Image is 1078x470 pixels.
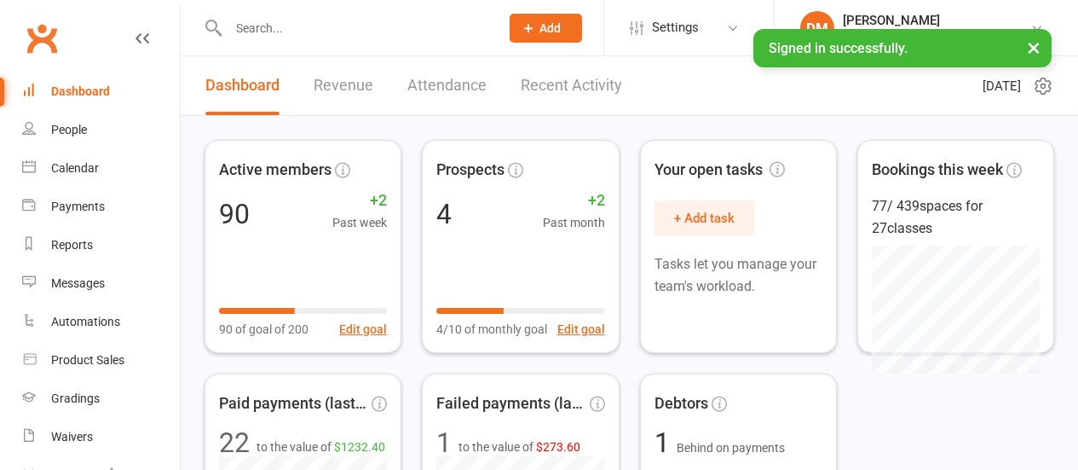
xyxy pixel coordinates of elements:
p: Tasks let you manage your team's workload. [654,253,822,297]
div: 22 [219,429,250,456]
span: $1232.40 [334,440,385,454]
button: Edit goal [339,320,387,339]
button: + Add task [654,200,754,236]
span: Prospects [436,158,504,183]
span: 4/10 of monthly goal [436,320,547,339]
a: Attendance [407,56,487,115]
div: Messages [51,276,105,290]
div: [PERSON_NAME] [843,13,1030,28]
div: People [51,123,87,136]
div: Automations [51,315,120,328]
div: Reports [51,238,93,252]
div: 90 [219,200,250,228]
div: Product Sales [51,353,124,367]
a: Revenue [314,56,373,115]
div: 77 / 439 spaces for 27 classes [872,195,1040,239]
span: [DATE] [983,76,1021,96]
div: 4 [436,200,452,228]
span: to the value of [458,438,580,456]
div: Waivers [51,430,93,444]
span: $273.60 [536,440,580,454]
span: Your open tasks [654,158,785,183]
a: Product Sales [22,341,180,380]
a: Automations [22,303,180,341]
span: 1 [654,426,677,459]
div: Payments [51,200,105,213]
button: × [1018,29,1049,66]
a: Payments [22,188,180,226]
span: 90 of goal of 200 [219,320,308,339]
div: Calendar [51,161,99,175]
a: People [22,111,180,149]
a: Calendar [22,149,180,188]
a: Gradings [22,380,180,418]
span: Signed in successfully. [769,40,908,56]
button: Add [510,14,582,43]
span: Add [539,21,561,35]
span: Active members [219,158,331,183]
div: 1 [436,429,452,456]
a: Dashboard [205,56,280,115]
div: Southern Cross Martial Arts Pty Ltd [843,28,1030,44]
span: Past week [332,213,387,232]
input: Search... [223,16,487,40]
span: Failed payments (last 30d) [436,392,585,416]
span: Behind on payments [677,441,785,455]
span: Settings [652,9,699,47]
a: Reports [22,226,180,264]
button: Edit goal [557,320,605,339]
span: +2 [543,189,605,213]
span: Bookings this week [872,158,1003,183]
a: Waivers [22,418,180,456]
div: Gradings [51,392,100,405]
a: Dashboard [22,73,180,111]
span: Past month [543,213,605,232]
span: Paid payments (last 7d) [219,392,368,416]
a: Recent Activity [521,56,622,115]
span: Debtors [654,392,708,416]
span: +2 [332,189,387,213]
a: Clubworx [20,17,63,60]
div: DM [800,11,834,45]
a: Messages [22,264,180,303]
span: to the value of [257,438,385,456]
div: Dashboard [51,84,110,98]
